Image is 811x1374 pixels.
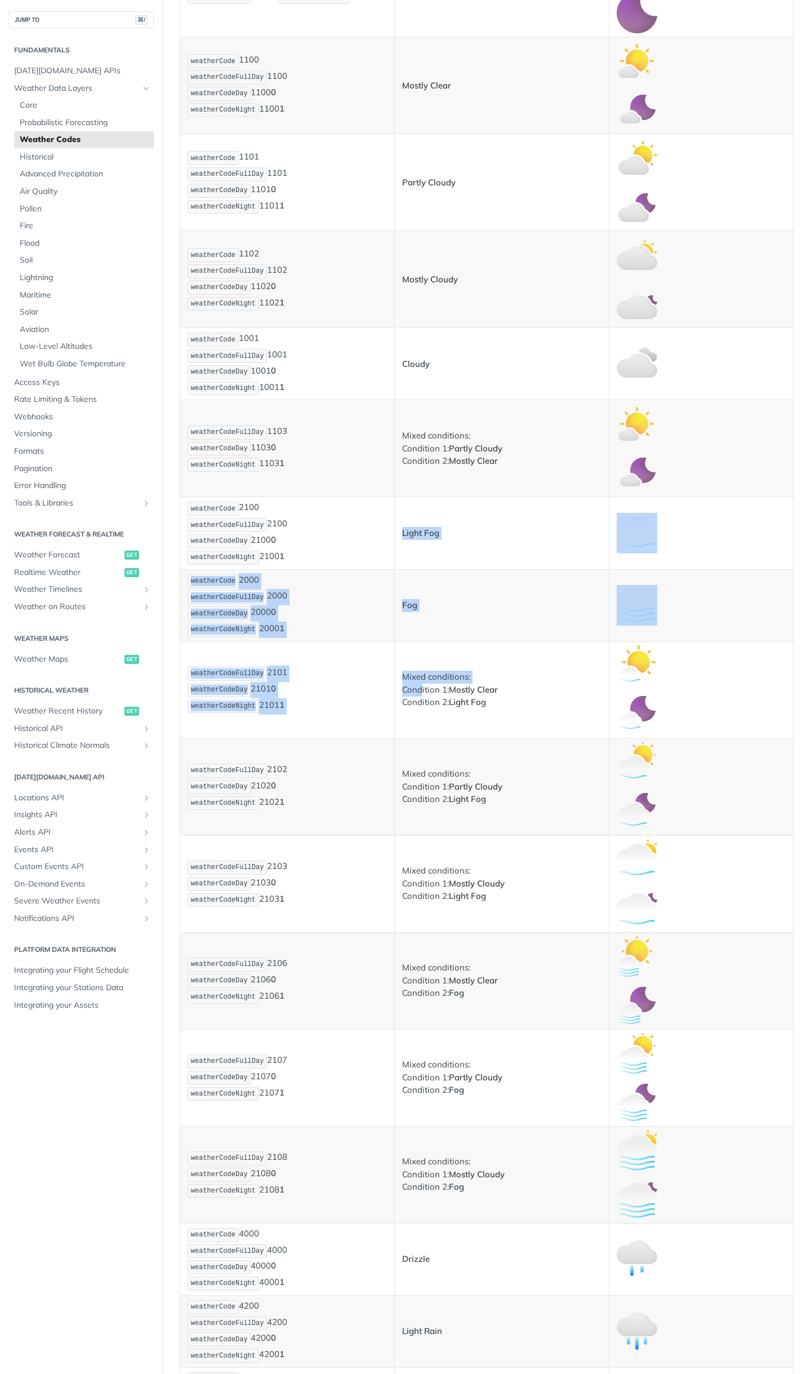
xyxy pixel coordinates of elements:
strong: Fog [449,1181,464,1192]
p: Mixed conditions: Condition 1: Condition 2: [402,768,601,806]
span: weatherCodeDay [191,283,248,291]
span: [DATE][DOMAIN_NAME] APIs [14,65,151,77]
span: weatherCodeFullDay [191,73,264,81]
img: fog [617,585,657,626]
a: Probabilistic Forecasting [14,114,154,131]
strong: 1 [279,893,284,904]
h2: Fundamentals [8,45,154,55]
strong: 0 [271,683,276,694]
span: weatherCodeNight [191,896,256,904]
span: Core [20,100,151,111]
img: partly_cloudy_light_fog_night [617,791,657,832]
a: Rate Limiting & Tokens [8,391,154,408]
span: Expand image [617,201,657,211]
span: Severe Weather Events [14,896,139,907]
strong: Partly Cloudy [449,443,502,454]
strong: 1 [279,990,284,1001]
p: Mixed conditions: Condition 1: Condition 2: [402,671,601,709]
p: Mixed conditions: Condition 1: Condition 2: [402,1058,601,1097]
span: weatherCodeNight [191,626,256,633]
a: Locations APIShow subpages for Locations API [8,790,154,806]
span: Lightning [20,272,151,283]
strong: 0 [271,1168,276,1178]
strong: Light Fog [449,697,486,707]
img: mostly_clear_fog_night [617,985,657,1026]
h2: Weather Maps [8,633,154,644]
img: mostly_clear_night [617,453,657,493]
span: Access Keys [14,377,151,388]
span: ⌘/ [135,15,148,25]
span: Expand image [617,1325,657,1336]
span: Expand image [617,1193,657,1203]
span: Versioning [14,428,151,440]
span: weatherCodeFullDay [191,1247,264,1255]
span: Events API [14,844,139,856]
span: Advanced Precipitation [20,169,151,180]
a: Core [14,97,154,114]
a: Weather Forecastget [8,547,154,564]
span: weatherCodeDay [191,445,248,453]
span: Locations API [14,792,139,804]
p: 1001 1001 1001 1001 [188,331,387,396]
p: 1101 1101 1101 1101 [188,150,387,215]
img: mostly_cloudy_light_fog_night [617,888,657,929]
strong: 1 [279,458,284,469]
span: Air Quality [20,186,151,197]
span: weatherCodeNight [191,384,256,392]
a: Weather Codes [14,131,154,148]
a: Soil [14,252,154,269]
a: Pagination [8,460,154,477]
a: Pollen [14,201,154,218]
p: 1100 1100 1100 1100 [188,53,387,118]
span: weatherCodeDay [191,1074,248,1082]
img: mostly_clear_light_fog_day [617,645,657,686]
strong: 0 [271,1261,276,1271]
a: Wet Bulb Globe Temperature [14,356,154,373]
span: weatherCode [191,57,235,65]
a: [DATE][DOMAIN_NAME] APIs [8,63,154,79]
a: Air Quality [14,183,154,200]
span: weatherCodeDay [191,187,248,194]
a: Low-Level Altitudes [14,338,154,355]
span: weatherCodeFullDay [191,766,264,774]
strong: Fog [402,600,417,610]
span: Historical Climate Normals [14,740,139,751]
a: Alerts APIShow subpages for Alerts API [8,824,154,841]
span: Expand image [617,152,657,162]
strong: 0 [271,877,276,888]
p: 2000 2000 2000 2000 [188,573,387,638]
span: Expand image [617,55,657,65]
strong: Mostly Cloudy [402,274,458,285]
strong: 0 [271,1071,276,1082]
span: weatherCodeDay [191,1264,248,1271]
span: weatherCodeNight [191,300,256,308]
span: Maritime [20,290,151,301]
span: get [124,655,139,664]
span: Expand image [617,104,657,114]
strong: Light Fog [402,528,439,538]
span: weatherCodeDay [191,1336,248,1344]
span: weatherCode [191,577,235,585]
span: Expand image [617,708,657,719]
img: mostly_cloudy_fog_day [617,1130,657,1171]
span: Pagination [14,463,151,475]
strong: 0 [271,780,276,791]
span: Weather Recent History [14,706,122,717]
span: Tools & Libraries [14,498,139,509]
span: Weather Forecast [14,549,122,561]
strong: 1 [279,1184,284,1195]
span: weatherCode [191,251,235,259]
span: Flood [20,238,151,249]
a: Webhooks [8,409,154,426]
strong: 0 [271,974,276,985]
strong: 1 [279,1087,284,1098]
p: 1102 1102 1102 1102 [188,247,387,312]
a: Realtime Weatherget [8,564,154,581]
span: Historical [20,152,151,163]
img: partly_cloudy_fog_day [617,1033,657,1074]
span: Expand image [617,467,657,477]
span: Expand image [617,999,657,1009]
span: Historical API [14,723,139,734]
strong: 0 [271,184,276,194]
button: Show subpages for Custom Events API [142,862,151,871]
